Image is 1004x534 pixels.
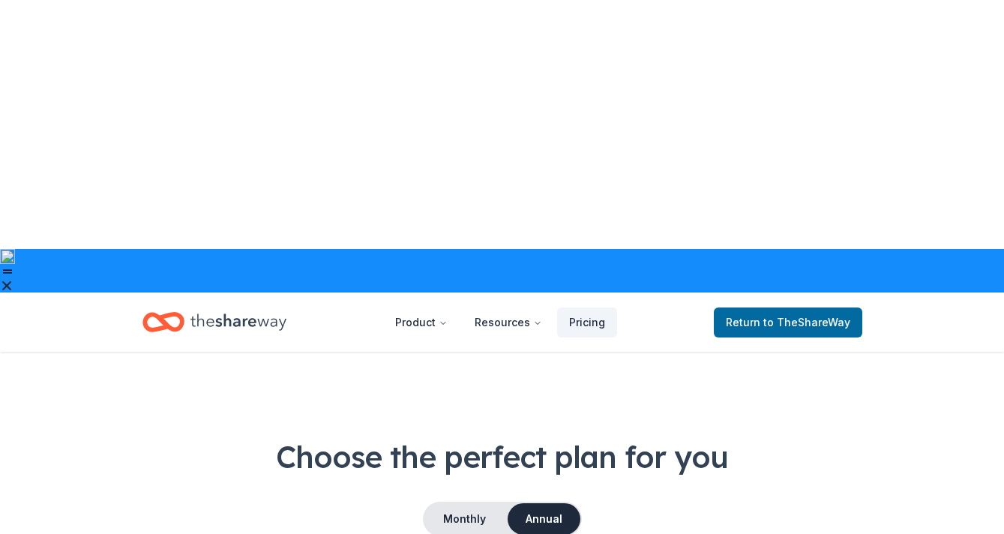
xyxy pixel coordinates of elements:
a: Returnto TheShareWay [714,307,862,337]
span: to TheShareWay [763,316,850,328]
h1: Choose the perfect plan for you [36,436,968,478]
span: Return [726,313,850,331]
nav: Main [383,304,617,340]
a: Home [142,304,286,340]
button: Product [383,307,460,337]
button: Resources [463,307,554,337]
a: Pricing [557,307,617,337]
